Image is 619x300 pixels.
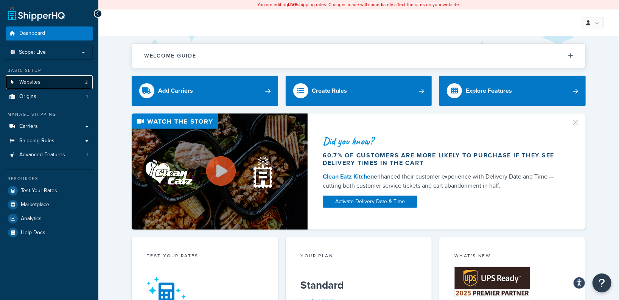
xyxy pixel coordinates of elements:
a: Carriers [6,120,93,134]
div: Basic Setup [6,67,93,74]
div: enhanced their customer experience with Delivery Date and Time — cutting both customer service ti... [323,172,562,190]
span: Advanced Features [19,152,65,158]
div: Add Carriers [158,85,193,96]
li: Advanced Features [6,148,93,162]
button: Welcome Guide [132,44,585,68]
a: Analytics [6,212,93,225]
span: 1 [86,152,88,158]
a: Explore Features [439,76,586,106]
div: What's New [454,252,571,261]
img: Video thumbnail [132,113,308,230]
span: Carriers [19,123,38,130]
div: Explore Features [466,85,512,96]
li: Websites [6,75,93,89]
span: Shipping Rules [19,138,54,144]
div: Test your rates [147,252,263,261]
div: Manage Shipping [6,111,93,118]
b: LIVE [288,1,297,8]
a: Add Carriers [132,76,278,106]
span: 2 [85,79,88,85]
span: Test Your Rates [21,188,57,194]
span: Scope: Live [19,49,46,56]
a: Activate Delivery Date & Time [323,196,417,208]
span: Analytics [21,216,42,222]
div: 60.7% of customers are more likely to purchase if they see delivery times in the cart [323,152,562,167]
span: Help Docs [21,230,45,236]
span: Dashboard [19,30,45,37]
a: Websites2 [6,75,93,89]
div: Resources [6,176,93,182]
a: Test Your Rates [6,184,93,197]
a: Marketplace [6,198,93,211]
a: Origins1 [6,90,93,104]
div: Create Rules [312,85,347,96]
li: Origins [6,90,93,104]
a: Create Rules [286,76,432,106]
a: Clean Eatz Kitchen [323,172,374,181]
span: Origins [19,93,36,100]
a: Help Docs [6,226,93,239]
div: Your Plan [301,252,417,261]
button: Open Resource Center [593,274,611,292]
a: Shipping Rules [6,134,93,148]
div: Did you know? [323,136,562,146]
h2: Welcome Guide [144,53,196,59]
span: Marketplace [21,202,49,208]
span: 1 [86,93,88,100]
a: Dashboard [6,26,93,40]
h5: Standard [301,279,417,291]
a: Advanced Features1 [6,148,93,162]
span: Websites [19,79,40,85]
